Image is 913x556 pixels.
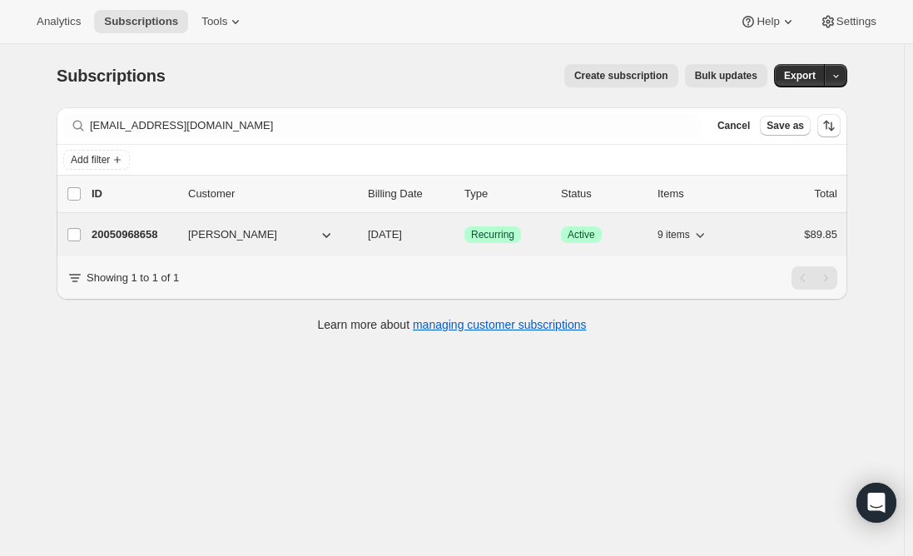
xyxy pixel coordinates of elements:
[561,186,644,202] p: Status
[657,186,741,202] div: Items
[71,153,110,166] span: Add filter
[564,64,678,87] button: Create subscription
[94,10,188,33] button: Subscriptions
[804,228,837,241] span: $89.85
[368,186,451,202] p: Billing Date
[856,483,896,523] div: Open Intercom Messenger
[318,316,587,333] p: Learn more about
[471,228,514,241] span: Recurring
[685,64,767,87] button: Bulk updates
[37,15,81,28] span: Analytics
[711,116,757,136] button: Cancel
[191,10,254,33] button: Tools
[657,223,708,246] button: 9 items
[104,15,178,28] span: Subscriptions
[188,226,277,243] span: [PERSON_NAME]
[92,186,175,202] p: ID
[201,15,227,28] span: Tools
[717,119,750,132] span: Cancel
[63,150,130,170] button: Add filter
[730,10,806,33] button: Help
[810,10,886,33] button: Settings
[92,223,837,246] div: 20050968658[PERSON_NAME][DATE]SuccessRecurringSuccessActive9 items$89.85
[90,114,701,137] input: Filter subscribers
[774,64,826,87] button: Export
[815,186,837,202] p: Total
[92,226,175,243] p: 20050968658
[574,69,668,82] span: Create subscription
[188,186,355,202] p: Customer
[413,318,587,331] a: managing customer subscriptions
[760,116,811,136] button: Save as
[695,69,757,82] span: Bulk updates
[757,15,779,28] span: Help
[657,228,690,241] span: 9 items
[57,67,166,85] span: Subscriptions
[27,10,91,33] button: Analytics
[767,119,804,132] span: Save as
[368,228,402,241] span: [DATE]
[87,270,179,286] p: Showing 1 to 1 of 1
[568,228,595,241] span: Active
[791,266,837,290] nav: Pagination
[784,69,816,82] span: Export
[178,221,345,248] button: [PERSON_NAME]
[817,114,841,137] button: Sort the results
[464,186,548,202] div: Type
[92,186,837,202] div: IDCustomerBilling DateTypeStatusItemsTotal
[836,15,876,28] span: Settings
